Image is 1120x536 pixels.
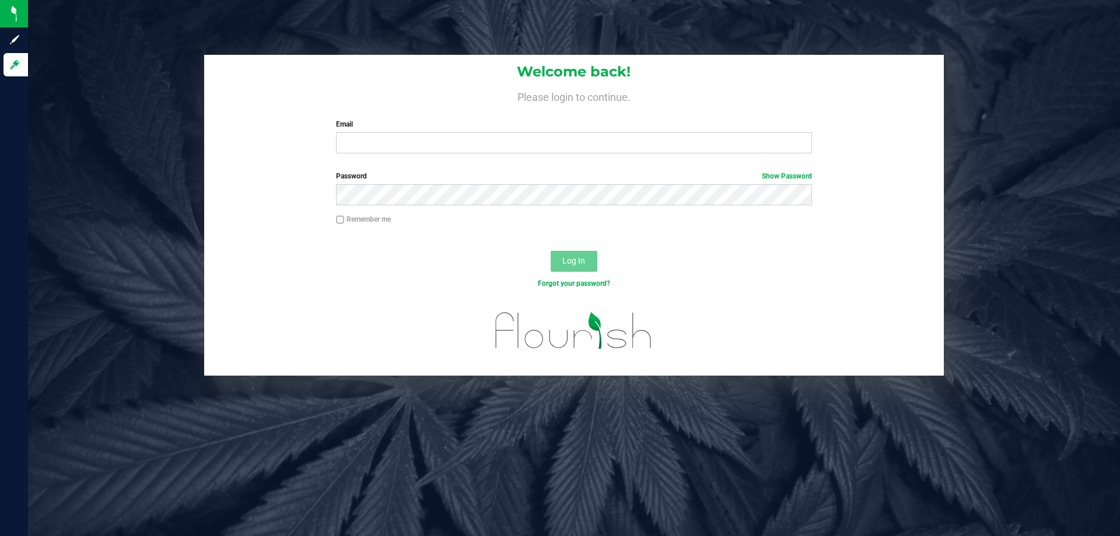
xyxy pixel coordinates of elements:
[336,216,344,224] input: Remember me
[481,301,666,360] img: flourish_logo.svg
[204,89,944,103] h4: Please login to continue.
[336,172,367,180] span: Password
[336,119,811,129] label: Email
[204,64,944,79] h1: Welcome back!
[551,251,597,272] button: Log In
[538,279,610,288] a: Forgot your password?
[9,34,20,45] inline-svg: Sign up
[336,214,391,225] label: Remember me
[562,256,585,265] span: Log In
[9,59,20,71] inline-svg: Log in
[762,172,812,180] a: Show Password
